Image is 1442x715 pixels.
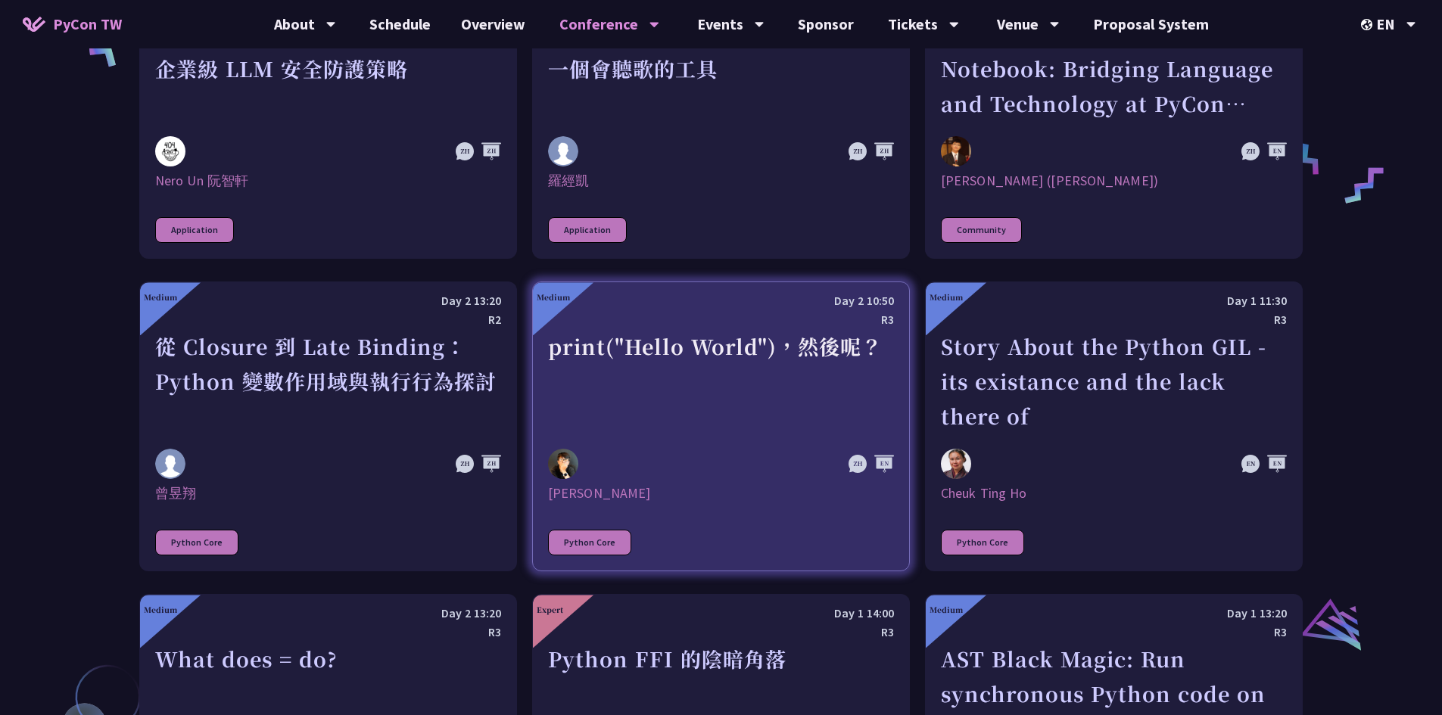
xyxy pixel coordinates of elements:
[941,623,1287,642] div: R3
[941,217,1022,243] div: Community
[548,310,894,329] div: R3
[139,281,517,571] a: Medium Day 2 13:20 R2 從 Closure 到 Late Binding：Python 變數作用域與執行行為探討 曾昱翔 曾昱翔 Python Core
[548,604,894,623] div: Day 1 14:00
[548,484,894,502] div: [PERSON_NAME]
[155,449,185,479] img: 曾昱翔
[155,136,185,166] img: Nero Un 阮智軒
[941,484,1287,502] div: Cheuk Ting Ho
[941,449,971,479] img: Cheuk Ting Ho
[155,604,501,623] div: Day 2 13:20
[925,281,1303,571] a: Medium Day 1 11:30 R3 Story About the Python GIL - its existance and the lack there of Cheuk Ting...
[548,217,627,243] div: Application
[548,449,578,479] img: 高見龍
[155,291,501,310] div: Day 2 13:20
[532,281,910,571] a: Medium Day 2 10:50 R3 print("Hello World")，然後呢？ 高見龍 [PERSON_NAME] Python Core
[144,291,177,303] div: Medium
[1361,19,1376,30] img: Locale Icon
[537,291,570,303] div: Medium
[941,329,1287,434] div: Story About the Python GIL - its existance and the lack there of
[155,310,501,329] div: R2
[548,623,894,642] div: R3
[941,530,1024,555] div: Python Core
[144,604,177,615] div: Medium
[155,217,234,243] div: Application
[155,623,501,642] div: R3
[23,17,45,32] img: Home icon of PyCon TW 2025
[548,291,894,310] div: Day 2 10:50
[548,530,631,555] div: Python Core
[941,310,1287,329] div: R3
[155,484,501,502] div: 曾昱翔
[930,604,963,615] div: Medium
[548,136,578,166] img: 羅經凱
[155,17,501,121] div: AI Guardrails：以 Python 構建企業級 LLM 安全防護策略
[941,136,971,166] img: 李昱勳 (Yu-Hsun Lee)
[548,17,894,121] div: 我不是 DJ，我只是用 Python 做了一個會聽歌的工具
[53,13,122,36] span: PyCon TW
[941,604,1287,623] div: Day 1 13:20
[155,530,238,555] div: Python Core
[155,172,501,190] div: Nero Un 阮智軒
[930,291,963,303] div: Medium
[8,5,137,43] a: PyCon TW
[941,291,1287,310] div: Day 1 11:30
[537,604,563,615] div: Expert
[941,17,1287,121] div: From Speech-to-text to AI Notebook: Bridging Language and Technology at PyCon [GEOGRAPHIC_DATA]
[155,329,501,434] div: 從 Closure 到 Late Binding：Python 變數作用域與執行行為探討
[548,172,894,190] div: 羅經凱
[941,172,1287,190] div: [PERSON_NAME] ([PERSON_NAME])
[548,329,894,434] div: print("Hello World")，然後呢？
